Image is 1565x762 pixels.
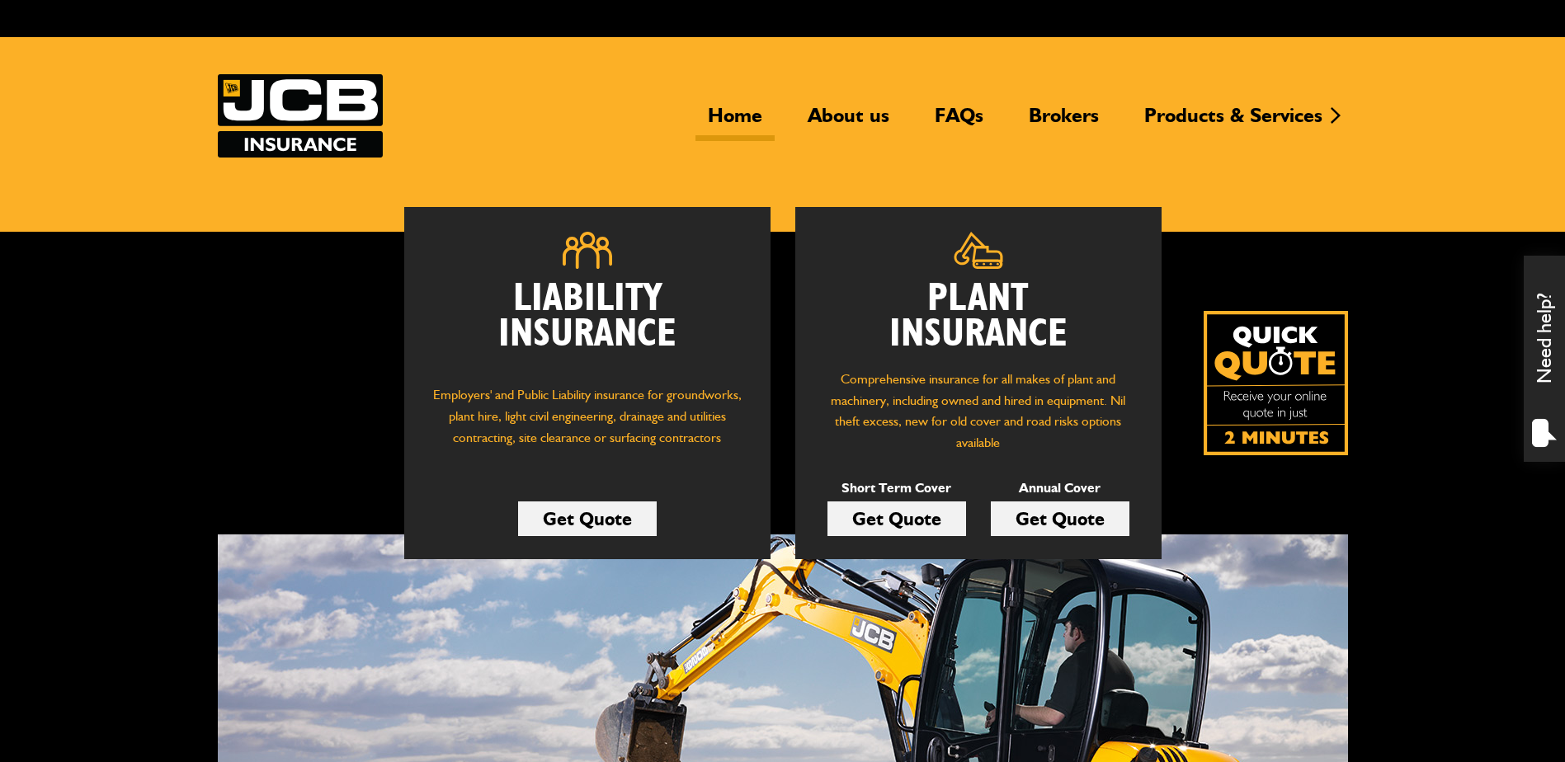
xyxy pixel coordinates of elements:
img: JCB Insurance Services logo [218,74,383,158]
p: Annual Cover [991,477,1129,499]
a: About us [795,103,902,141]
h2: Liability Insurance [429,281,746,369]
a: FAQs [922,103,996,141]
a: Get Quote [991,501,1129,536]
a: JCB Insurance Services [218,74,383,158]
a: Brokers [1016,103,1111,141]
img: Quick Quote [1204,311,1348,455]
a: Home [695,103,775,141]
p: Employers' and Public Liability insurance for groundworks, plant hire, light civil engineering, d... [429,384,746,463]
a: Products & Services [1132,103,1335,141]
div: Need help? [1524,256,1565,462]
a: Get Quote [827,501,966,536]
a: Get Quote [518,501,657,536]
h2: Plant Insurance [820,281,1137,352]
a: Get your insurance quote isn just 2-minutes [1204,311,1348,455]
p: Comprehensive insurance for all makes of plant and machinery, including owned and hired in equipm... [820,369,1137,453]
p: Short Term Cover [827,477,966,499]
